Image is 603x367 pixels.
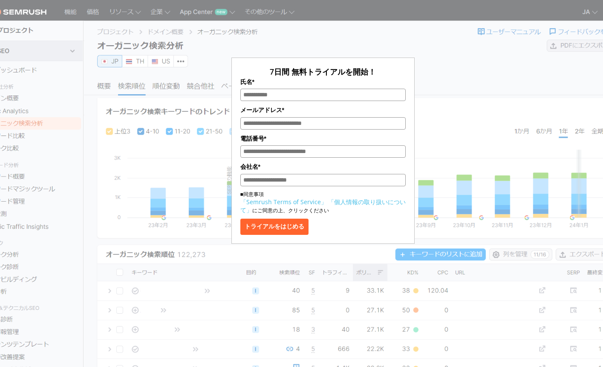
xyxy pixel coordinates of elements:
[240,134,406,143] label: 電話番号*
[240,198,406,214] a: 「個人情報の取り扱いについて」
[240,198,327,206] a: 「Semrush Terms of Service」
[270,66,376,77] span: 7日間 無料トライアルを開始！
[240,191,406,214] p: ■同意事項 にご同意の上、クリックください
[240,219,309,235] button: トライアルをはじめる
[240,105,406,115] label: メールアドレス*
